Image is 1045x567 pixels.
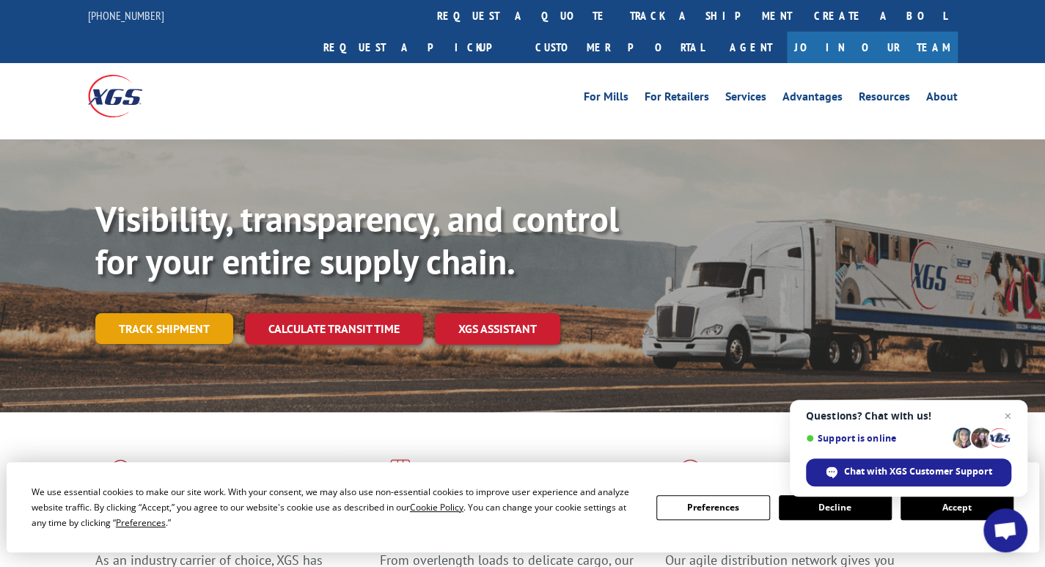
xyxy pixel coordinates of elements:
button: Decline [779,495,892,520]
a: Calculate transit time [245,313,423,345]
a: Join Our Team [787,32,958,63]
a: Services [725,91,766,107]
a: Track shipment [95,313,233,344]
img: xgs-icon-total-supply-chain-intelligence-red [95,459,141,497]
a: Resources [859,91,910,107]
div: Cookie Consent Prompt [7,462,1039,552]
a: For Retailers [645,91,709,107]
a: XGS ASSISTANT [435,313,560,345]
button: Accept [901,495,1013,520]
span: Questions? Chat with us! [806,410,1011,422]
a: Agent [715,32,787,63]
a: Customer Portal [524,32,715,63]
a: About [926,91,958,107]
span: Chat with XGS Customer Support [844,465,992,478]
a: [PHONE_NUMBER] [88,8,164,23]
div: Chat with XGS Customer Support [806,458,1011,486]
a: Request a pickup [312,32,524,63]
span: Preferences [116,516,166,529]
img: xgs-icon-focused-on-flooring-red [380,459,414,497]
div: Open chat [983,508,1027,552]
span: Cookie Policy [410,501,463,513]
a: For Mills [584,91,628,107]
span: Close chat [999,407,1016,425]
button: Preferences [656,495,769,520]
img: xgs-icon-flagship-distribution-model-red [665,459,716,497]
a: Advantages [782,91,843,107]
div: We use essential cookies to make our site work. With your consent, we may also use non-essential ... [32,484,639,530]
span: Support is online [806,433,947,444]
b: Visibility, transparency, and control for your entire supply chain. [95,196,619,284]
